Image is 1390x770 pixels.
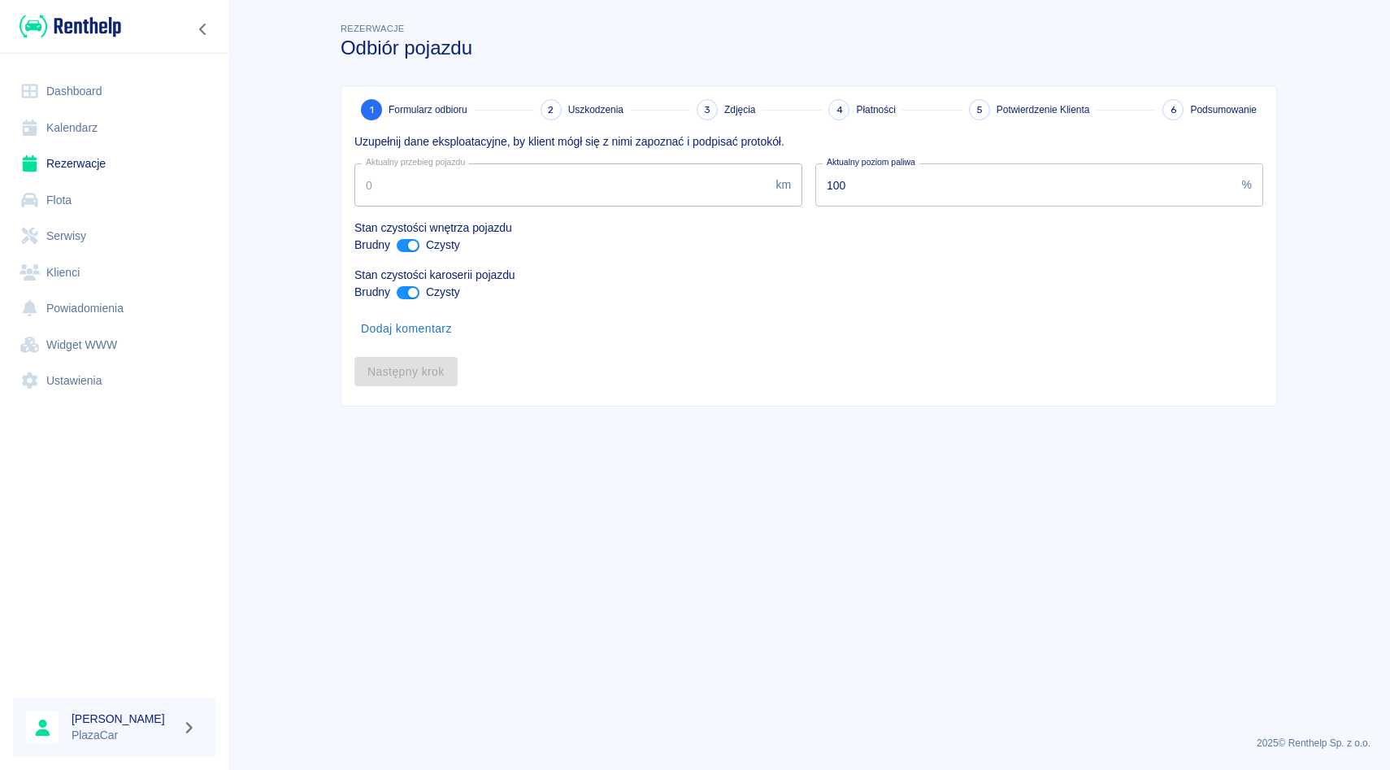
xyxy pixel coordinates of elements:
[247,736,1370,750] p: 2025 © Renthelp Sp. z o.o.
[191,19,215,40] button: Zwiń nawigację
[13,182,215,219] a: Flota
[341,24,404,33] span: Rezerwacje
[775,176,791,194] p: km
[354,284,390,301] p: Brudny
[13,290,215,327] a: Powiadomienia
[354,314,458,344] button: Dodaj komentarz
[13,110,215,146] a: Kalendarz
[366,156,465,168] label: Aktualny przebieg pojazdu
[354,267,1263,284] p: Stan czystości karoserii pojazdu
[72,711,176,727] h6: [PERSON_NAME]
[997,102,1090,117] span: Potwierdzenie Klienta
[13,13,121,40] a: Renthelp logo
[13,254,215,291] a: Klienci
[827,156,915,168] label: Aktualny poziom paliwa
[389,102,467,117] span: Formularz odbioru
[1171,102,1176,119] span: 6
[568,102,623,117] span: Uszkodzenia
[976,102,983,119] span: 5
[724,102,755,117] span: Zdjęcia
[72,727,176,744] p: PlazaCar
[354,133,1263,150] p: Uzupełnij dane eksploatacyjne, by klient mógł się z nimi zapoznać i podpisać protokół.
[426,237,460,254] p: Czysty
[354,237,390,254] p: Brudny
[856,102,895,117] span: Płatności
[354,220,1263,237] p: Stan czystości wnętrza pojazdu
[13,363,215,399] a: Ustawienia
[704,102,710,119] span: 3
[13,146,215,182] a: Rezerwacje
[13,73,215,110] a: Dashboard
[13,218,215,254] a: Serwisy
[836,102,843,119] span: 4
[370,102,374,119] span: 1
[20,13,121,40] img: Renthelp logo
[341,37,1277,59] h3: Odbiór pojazdu
[13,327,215,363] a: Widget WWW
[548,102,554,119] span: 2
[1190,102,1257,117] span: Podsumowanie
[1242,176,1252,194] p: %
[426,284,460,301] p: Czysty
